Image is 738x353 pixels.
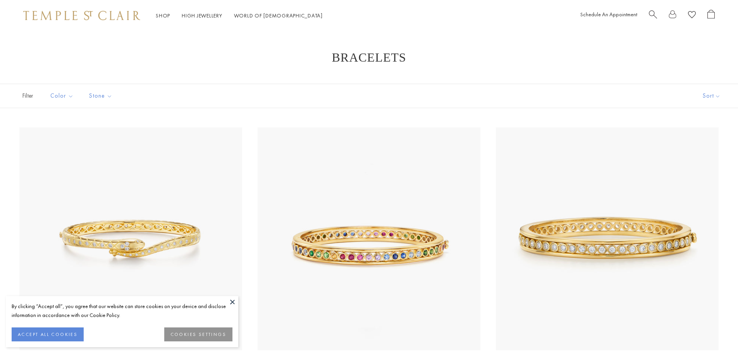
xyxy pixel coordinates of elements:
button: Show sort by [685,84,738,108]
button: Color [45,87,79,105]
a: Open Shopping Bag [707,10,715,22]
a: ShopShop [156,12,170,19]
a: Schedule An Appointment [580,11,637,18]
a: Search [649,10,657,22]
h1: Bracelets [31,50,707,64]
a: 18K Delphi Serpent Bracelet18K Delphi Serpent Bracelet [19,127,242,350]
a: High JewelleryHigh Jewellery [182,12,222,19]
span: Stone [85,91,118,101]
a: 18K Diamond Classic Eternity Bracelet18K Diamond Classic Eternity Bracelet [496,127,719,350]
div: By clicking “Accept all”, you agree that our website can store cookies on your device and disclos... [12,302,232,320]
nav: Main navigation [156,11,323,21]
button: Stone [83,87,118,105]
a: World of [DEMOGRAPHIC_DATA]World of [DEMOGRAPHIC_DATA] [234,12,323,19]
button: ACCEPT ALL COOKIES [12,327,84,341]
span: Color [46,91,79,101]
a: 18K Rainbow Eternity Bracelet18K Rainbow Eternity Bracelet [258,127,480,350]
img: 18K Diamond Classic Eternity Bracelet [496,127,719,350]
a: View Wishlist [688,10,696,22]
img: 18K Delphi Serpent Bracelet [19,127,242,350]
img: 18K Rainbow Eternity Bracelet [258,127,480,350]
img: Temple St. Clair [23,11,140,20]
iframe: Gorgias live chat messenger [699,317,730,345]
button: COOKIES SETTINGS [164,327,232,341]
